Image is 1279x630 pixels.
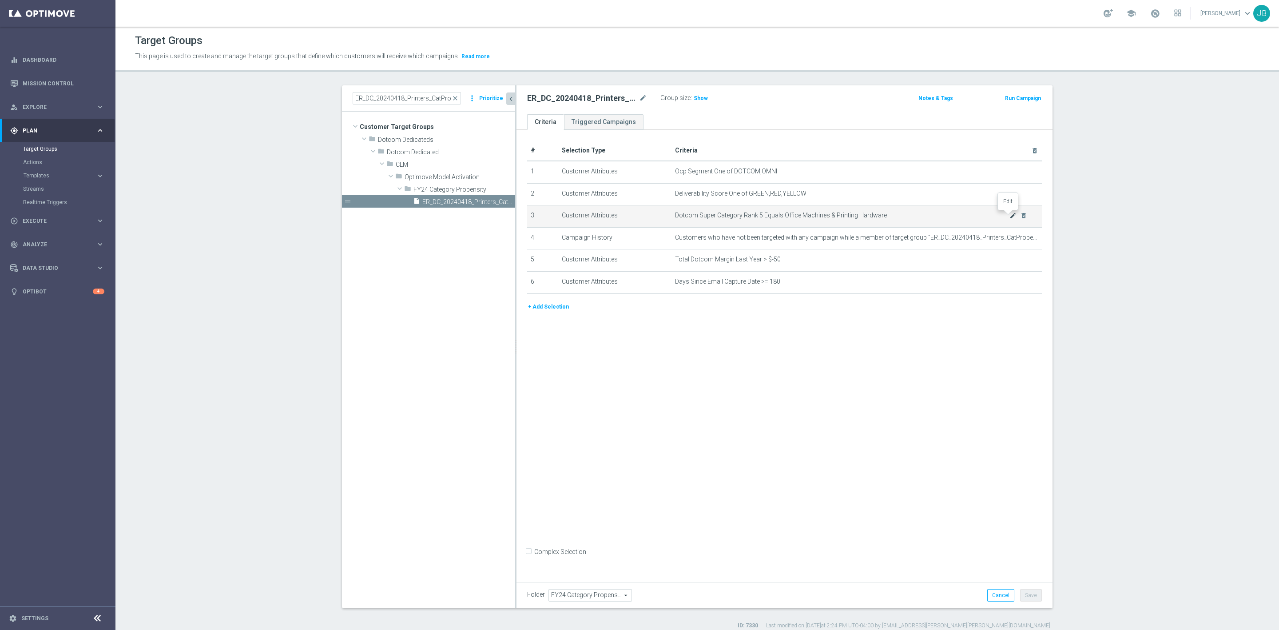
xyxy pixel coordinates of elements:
[23,172,105,179] button: Templates keyboard_arrow_right
[10,217,18,225] i: play_circle_outline
[766,622,1050,630] label: Last modified on [DATE] at 2:24 PM UTC-04:00 by [EMAIL_ADDRESS][PERSON_NAME][PERSON_NAME][DOMAIN_...
[9,614,17,622] i: settings
[639,93,647,104] i: mode_edit
[507,95,515,103] i: chevron_left
[10,217,96,225] div: Execute
[1004,93,1042,103] button: Run Campaign
[21,616,48,621] a: Settings
[461,52,491,61] button: Read more
[378,136,515,144] span: Dotcom Dedicateds
[10,288,105,295] button: lightbulb Optibot 4
[395,173,402,183] i: folder
[675,256,781,263] span: Total Dotcom Margin Last Year > $-50
[93,289,104,294] div: 4
[10,80,105,87] button: Mission Control
[675,234,1039,241] span: Customers who have not been targeted with any campaign while a member of target group "ER_DC_2024...
[527,271,558,293] td: 6
[10,288,18,296] i: lightbulb
[23,159,92,166] a: Actions
[1031,147,1038,154] i: delete_forever
[558,249,671,272] td: Customer Attributes
[660,94,691,102] label: Group size
[478,92,504,104] button: Prioritize
[675,212,1009,219] span: Dotcom Super Category Rank 5 Equals Office Machines & Printing Hardware
[675,147,698,154] span: Criteria
[10,56,18,64] i: equalizer
[527,591,545,598] label: Folder
[96,126,104,135] i: keyboard_arrow_right
[24,173,87,178] span: Templates
[558,183,671,205] td: Customer Attributes
[527,140,558,161] th: #
[23,142,115,156] div: Target Groups
[534,548,586,556] label: Complex Selection
[10,217,105,225] button: play_circle_outline Execute keyboard_arrow_right
[96,240,104,249] i: keyboard_arrow_right
[23,265,96,271] span: Data Studio
[558,227,671,249] td: Campaign History
[23,280,93,303] a: Optibot
[23,199,92,206] a: Realtime Triggers
[377,148,385,158] i: folder
[10,241,18,249] i: track_changes
[10,280,104,303] div: Optibot
[468,92,477,104] i: more_vert
[10,48,104,72] div: Dashboard
[96,172,104,180] i: keyboard_arrow_right
[527,249,558,272] td: 5
[527,93,637,104] h2: ER_DC_20240418_Printers_CatPropensity
[675,190,806,197] span: Deliverability Score One of GREEN,RED,YELLOW
[558,205,671,228] td: Customer Attributes
[23,128,96,133] span: Plan
[675,168,777,175] span: Ocp Segment One of DOTCOM,OMNI
[1020,212,1027,219] i: delete_forever
[558,140,671,161] th: Selection Type
[23,185,92,193] a: Streams
[10,127,96,135] div: Plan
[1200,7,1253,20] a: [PERSON_NAME]keyboard_arrow_down
[10,72,104,95] div: Mission Control
[422,198,515,206] span: ER_DC_20240418_Printers_CatPropensity
[387,148,515,156] span: Dotcom Dedicated
[1020,589,1042,602] button: Save
[369,135,376,145] i: folder
[96,264,104,272] i: keyboard_arrow_right
[10,241,105,248] button: track_changes Analyze keyboard_arrow_right
[10,264,96,272] div: Data Studio
[96,103,104,111] i: keyboard_arrow_right
[558,161,671,183] td: Customer Attributes
[738,622,758,630] label: ID: 7330
[1009,212,1017,219] i: mode_edit
[23,169,115,182] div: Templates
[396,161,515,169] span: CLM
[10,127,18,135] i: gps_fixed
[360,120,515,133] span: Customer Target Groups
[10,56,105,64] button: equalizer Dashboard
[527,227,558,249] td: 4
[353,92,461,104] input: Quick find group or folder
[23,48,104,72] a: Dashboard
[564,114,643,130] a: Triggered Campaigns
[452,95,459,102] span: close
[694,95,708,101] span: Show
[10,127,105,134] button: gps_fixed Plan keyboard_arrow_right
[527,183,558,205] td: 2
[10,104,105,111] div: person_search Explore keyboard_arrow_right
[135,52,459,60] span: This page is used to create and manage the target groups that define which customers will receive...
[10,103,18,111] i: person_search
[23,145,92,152] a: Target Groups
[405,173,515,181] span: Optimove Model Activation
[558,271,671,293] td: Customer Attributes
[23,242,96,247] span: Analyze
[1126,8,1136,18] span: school
[527,205,558,228] td: 3
[96,217,104,225] i: keyboard_arrow_right
[23,196,115,209] div: Realtime Triggers
[675,278,780,285] span: Days Since Email Capture Date >= 180
[404,185,411,195] i: folder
